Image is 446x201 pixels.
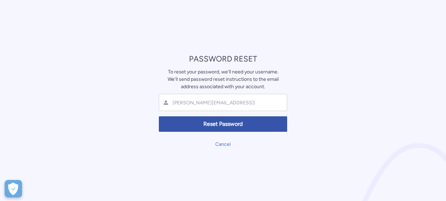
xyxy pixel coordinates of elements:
button: Open Preferences [5,180,22,197]
a: Cancel [215,141,231,147]
span: PASSWORD RESET [189,54,257,64]
div: To reset your password, we'll need your username. We'll send password reset instructions to the e... [159,68,287,90]
button: Reset Password [159,116,287,132]
div: Cookie Preferences [5,180,22,197]
span: Reset Password [163,120,283,128]
input: Username [172,99,255,106]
